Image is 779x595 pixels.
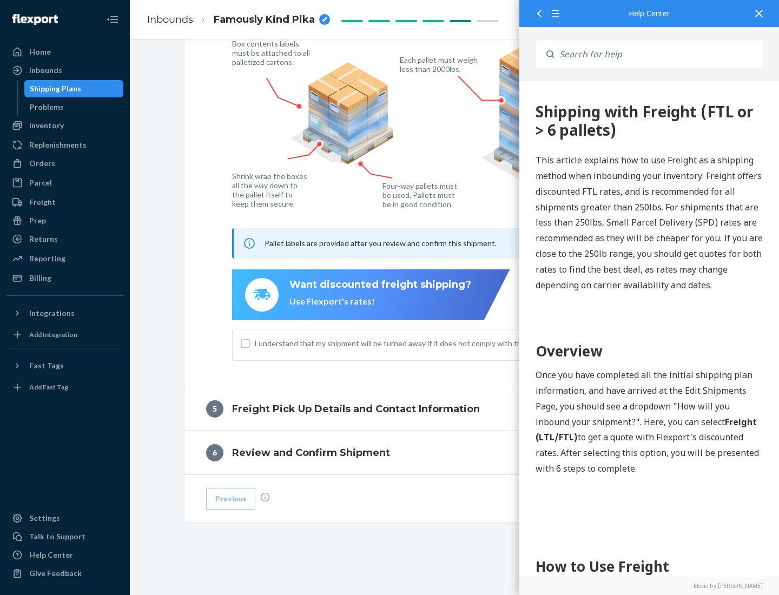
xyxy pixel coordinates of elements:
[102,9,123,30] button: Close Navigation
[6,136,123,154] a: Replenishments
[289,295,471,308] div: Use Flexport's rates!
[232,171,309,208] figcaption: Shrink wrap the boxes all the way down to the pallet itself to keep them secure.
[6,546,123,564] a: Help Center
[400,55,480,74] figcaption: Each pallet must weigh less than 2000lbs.
[24,98,124,116] a: Problems
[12,14,58,25] img: Flexport logo
[241,339,250,348] input: I understand that my shipment will be turned away if it does not comply with the above guidelines.
[29,47,51,57] div: Home
[29,273,51,283] div: Billing
[29,550,73,560] div: Help Center
[16,260,243,281] h1: Overview
[29,65,62,76] div: Inbounds
[6,510,123,527] a: Settings
[6,43,123,61] a: Home
[138,4,339,36] ol: breadcrumbs
[29,177,52,188] div: Parcel
[6,174,123,191] a: Parcel
[29,513,60,524] div: Settings
[536,10,763,17] div: Help Center
[6,212,123,229] a: Prep
[206,444,223,461] div: 6
[147,14,193,25] a: Inbounds
[6,250,123,267] a: Reporting
[6,528,123,545] a: Talk to Support
[29,215,46,226] div: Prep
[29,120,64,131] div: Inventory
[6,117,123,134] a: Inventory
[29,330,77,339] div: Add Integration
[6,305,123,322] button: Integrations
[16,475,243,496] h1: How to Use Freight
[6,269,123,287] a: Billing
[265,239,497,248] span: Pallet labels are provided after you review and confirm this shipment.
[536,582,763,590] a: Elevio by [PERSON_NAME]
[184,387,725,431] button: 5Freight Pick Up Details and Contact Information
[6,565,123,582] button: Give Feedback
[24,80,124,97] a: Shipping Plans
[206,400,223,418] div: 5
[29,531,85,542] div: Talk to Support
[6,326,123,343] a: Add Integration
[29,253,65,264] div: Reporting
[29,234,58,244] div: Returns
[29,568,82,579] div: Give Feedback
[29,360,64,371] div: Fast Tags
[30,102,64,113] div: Problems
[232,402,480,416] h4: Freight Pick Up Details and Contact Information
[6,230,123,248] a: Returns
[184,431,725,474] button: 6Review and Confirm Shipment
[16,71,243,211] p: This article explains how to use Freight as a shipping method when inbounding your inventory. Fre...
[29,158,55,169] div: Orders
[6,194,123,211] a: Freight
[6,357,123,374] button: Fast Tags
[16,507,243,526] h2: Step 1: Boxes and Labels
[30,83,81,94] div: Shipping Plans
[29,197,56,208] div: Freight
[289,278,471,292] div: Want discounted freight shipping?
[206,488,255,510] button: Previous
[554,41,763,68] input: Search
[254,338,669,349] span: I understand that my shipment will be turned away if it does not comply with the above guidelines.
[214,13,315,27] span: Famously Kind Pika
[6,62,123,79] a: Inbounds
[16,22,243,58] div: 360 Shipping with Freight (FTL or > 6 pallets)
[16,286,243,395] p: Once you have completed all the initial shipping plan information, and have arrived at the Edit S...
[6,155,123,172] a: Orders
[29,382,68,392] div: Add Fast Tag
[29,140,87,150] div: Replenishments
[232,39,313,67] figcaption: Box contents labels must be attached to all palletized cartons.
[6,379,123,396] a: Add Fast Tag
[232,446,390,460] h4: Review and Confirm Shipment
[382,181,458,209] figcaption: Four-way pallets must be used. Pallets must be in good condition.
[29,308,75,319] div: Integrations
